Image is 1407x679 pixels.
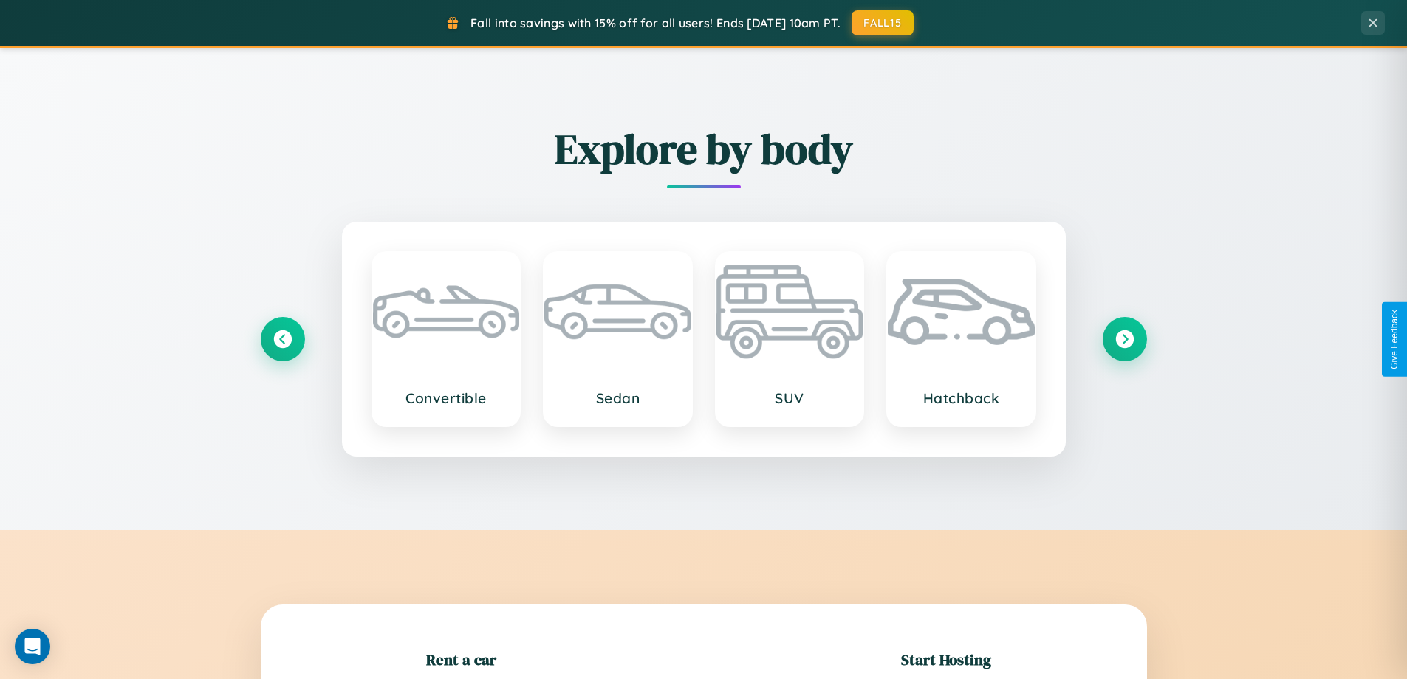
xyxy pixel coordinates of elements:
[470,16,841,30] span: Fall into savings with 15% off for all users! Ends [DATE] 10am PT.
[559,389,677,407] h3: Sedan
[15,629,50,664] div: Open Intercom Messenger
[426,649,496,670] h2: Rent a car
[388,389,505,407] h3: Convertible
[1389,310,1400,369] div: Give Feedback
[261,120,1147,177] h2: Explore by body
[852,10,914,35] button: FALL15
[903,389,1020,407] h3: Hatchback
[901,649,991,670] h2: Start Hosting
[731,389,849,407] h3: SUV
